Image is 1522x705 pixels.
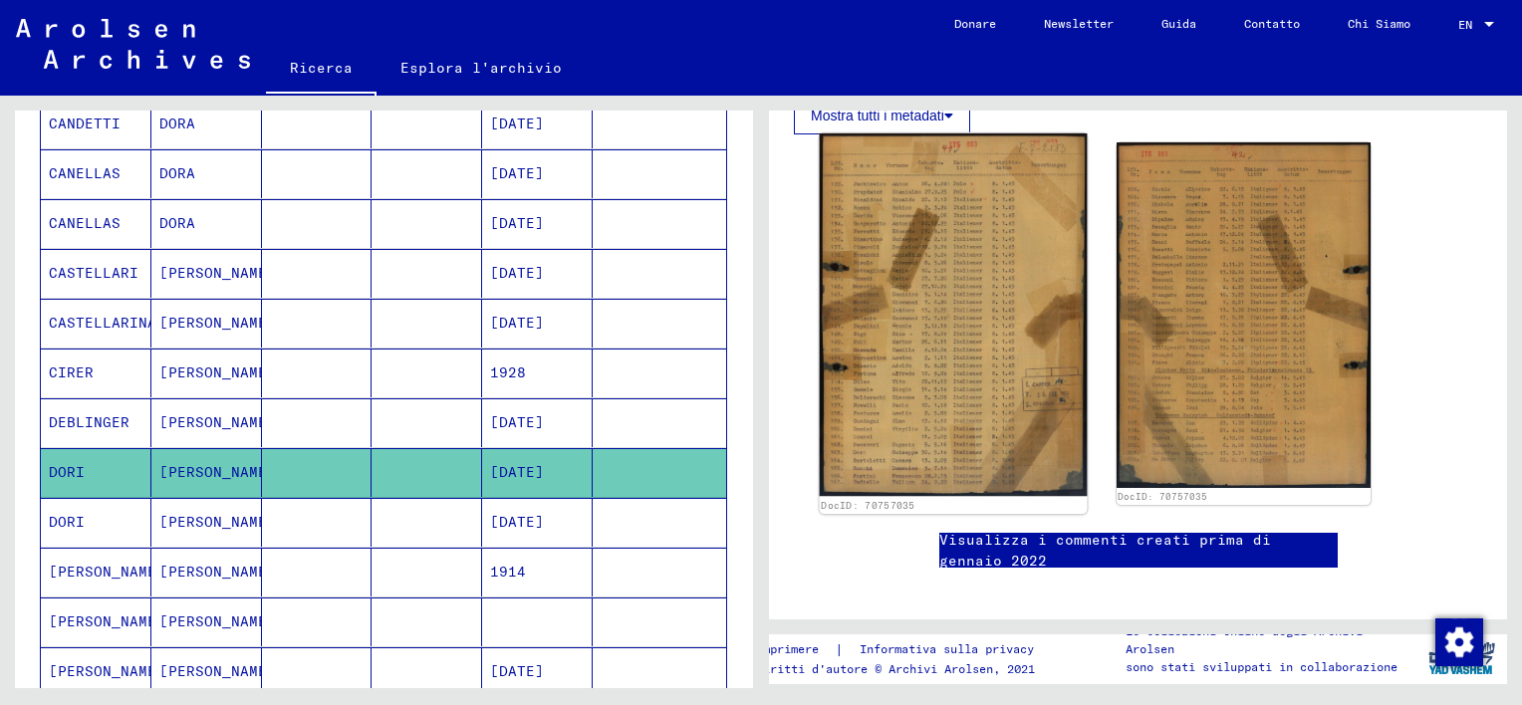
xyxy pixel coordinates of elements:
[482,249,593,298] mat-cell: [DATE]
[41,100,151,148] mat-cell: CANDETTI
[41,548,151,596] mat-cell: [PERSON_NAME]
[1118,491,1207,502] a: DocID: 70757035
[377,44,586,92] a: Esplora l'archivio
[151,448,262,497] mat-cell: [PERSON_NAME]
[151,398,262,447] mat-cell: [PERSON_NAME]
[844,639,1058,660] a: Informativa sulla privacy
[482,199,593,248] mat-cell: [DATE]
[151,597,262,646] mat-cell: [PERSON_NAME]
[821,499,915,511] a: DocID: 70757035
[482,398,593,447] mat-cell: [DATE]
[1435,618,1483,666] img: Modifica consenso
[482,349,593,397] mat-cell: 1928
[151,498,262,547] mat-cell: [PERSON_NAME]
[820,133,1087,496] img: 001.jpg
[482,498,593,547] mat-cell: [DATE]
[41,149,151,198] mat-cell: CANELLAS
[811,108,944,123] font: Mostra tutti i metadati
[151,199,262,248] mat-cell: DORA
[756,660,1058,678] p: Diritti d'autore © Archivi Arolsen, 2021
[1458,18,1480,32] span: EN
[41,398,151,447] mat-cell: DEBLINGER
[482,299,593,348] mat-cell: [DATE]
[482,548,593,596] mat-cell: 1914
[151,548,262,596] mat-cell: [PERSON_NAME]
[482,100,593,148] mat-cell: [DATE]
[41,448,151,497] mat-cell: DORI
[41,199,151,248] mat-cell: CANELLAS
[939,530,1338,572] a: Visualizza i commenti creati prima di gennaio 2022
[835,639,844,660] font: |
[1117,142,1372,488] img: 002.jpg
[482,448,593,497] mat-cell: [DATE]
[41,349,151,397] mat-cell: CIRER
[151,349,262,397] mat-cell: [PERSON_NAME]
[41,647,151,696] mat-cell: [PERSON_NAME]
[151,647,262,696] mat-cell: [PERSON_NAME]
[151,149,262,198] mat-cell: DORA
[1434,617,1482,665] div: Modifica consenso
[41,249,151,298] mat-cell: CASTELLARI
[151,299,262,348] mat-cell: [PERSON_NAME]
[151,249,262,298] mat-cell: [PERSON_NAME]
[482,647,593,696] mat-cell: [DATE]
[1424,633,1499,683] img: yv_logo.png
[151,100,262,148] mat-cell: DORA
[41,498,151,547] mat-cell: DORI
[794,97,970,134] button: Mostra tutti i metadati
[16,19,250,69] img: Arolsen_neg.svg
[41,597,151,646] mat-cell: [PERSON_NAME]
[1126,622,1414,658] p: Le collezioni online degli Archivi Arolsen
[266,44,377,96] a: Ricerca
[482,149,593,198] mat-cell: [DATE]
[41,299,151,348] mat-cell: CASTELLARINA
[1126,658,1414,694] p: sono stati sviluppati in collaborazione con
[756,639,835,660] a: Imprimere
